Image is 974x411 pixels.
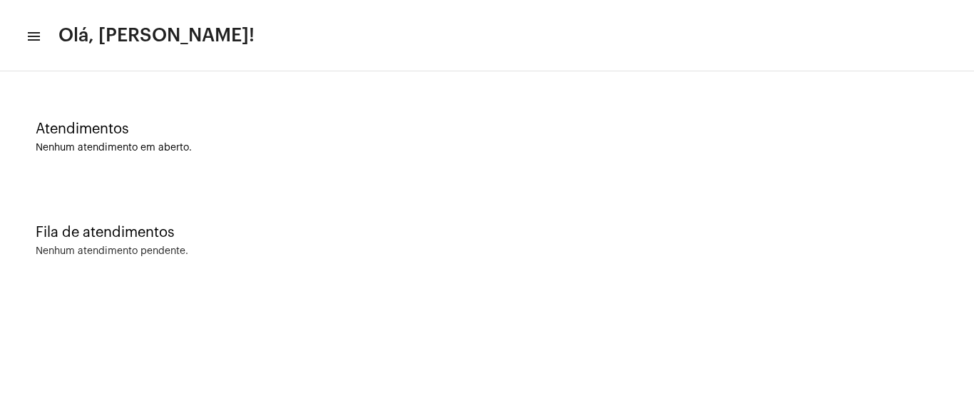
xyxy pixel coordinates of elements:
mat-icon: sidenav icon [26,28,40,45]
div: Fila de atendimentos [36,225,938,240]
span: Olá, [PERSON_NAME]! [58,24,255,47]
div: Nenhum atendimento pendente. [36,246,188,257]
div: Nenhum atendimento em aberto. [36,143,938,153]
div: Atendimentos [36,121,938,137]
